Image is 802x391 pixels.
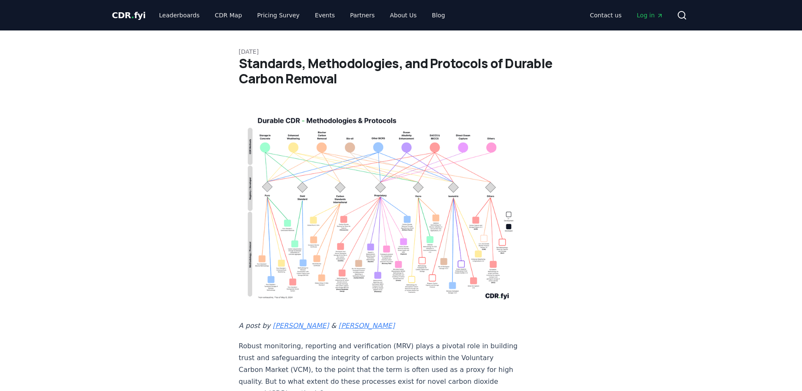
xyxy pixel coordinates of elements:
[239,47,564,56] p: [DATE]
[112,10,146,20] span: CDR fyi
[273,322,329,330] a: [PERSON_NAME]
[637,11,663,19] span: Log in
[112,9,146,21] a: CDR.fyi
[239,56,564,86] h1: Standards, Methodologies, and Protocols of Durable Carbon Removal
[239,107,519,306] img: blog post image
[383,8,423,23] a: About Us
[308,8,342,23] a: Events
[152,8,206,23] a: Leaderboards
[208,8,249,23] a: CDR Map
[425,8,452,23] a: Blog
[343,8,381,23] a: Partners
[250,8,306,23] a: Pricing Survey
[152,8,452,23] nav: Main
[338,322,394,330] a: [PERSON_NAME]
[583,8,670,23] nav: Main
[239,322,271,330] em: A post by
[583,8,628,23] a: Contact us
[630,8,670,23] a: Log in
[131,10,134,20] span: .
[331,322,336,330] em: &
